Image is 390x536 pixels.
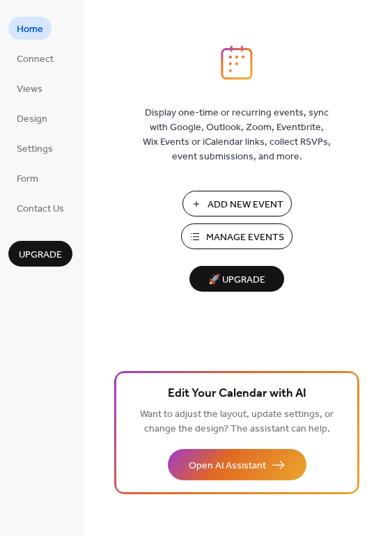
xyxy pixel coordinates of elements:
[17,172,38,187] span: Form
[140,405,334,439] span: Want to adjust the layout, update settings, or change the design? The assistant can help.
[8,166,47,189] a: Form
[198,271,276,290] span: 🚀 Upgrade
[168,384,306,404] span: Edit Your Calendar with AI
[8,17,52,40] a: Home
[17,142,53,157] span: Settings
[221,45,253,80] img: logo_icon.svg
[8,107,56,129] a: Design
[181,223,292,249] button: Manage Events
[8,136,61,159] a: Settings
[17,22,43,37] span: Home
[143,106,331,164] span: Display one-time or recurring events, sync with Google, Outlook, Zoom, Eventbrite, Wix Events or ...
[8,47,62,70] a: Connect
[19,248,62,262] span: Upgrade
[17,202,64,216] span: Contact Us
[168,449,306,480] button: Open AI Assistant
[208,198,283,212] span: Add New Event
[182,191,292,216] button: Add New Event
[189,266,284,292] button: 🚀 Upgrade
[17,112,47,127] span: Design
[189,459,266,473] span: Open AI Assistant
[8,196,72,219] a: Contact Us
[17,52,54,67] span: Connect
[8,77,51,100] a: Views
[17,82,42,97] span: Views
[8,241,72,267] button: Upgrade
[206,230,284,245] span: Manage Events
